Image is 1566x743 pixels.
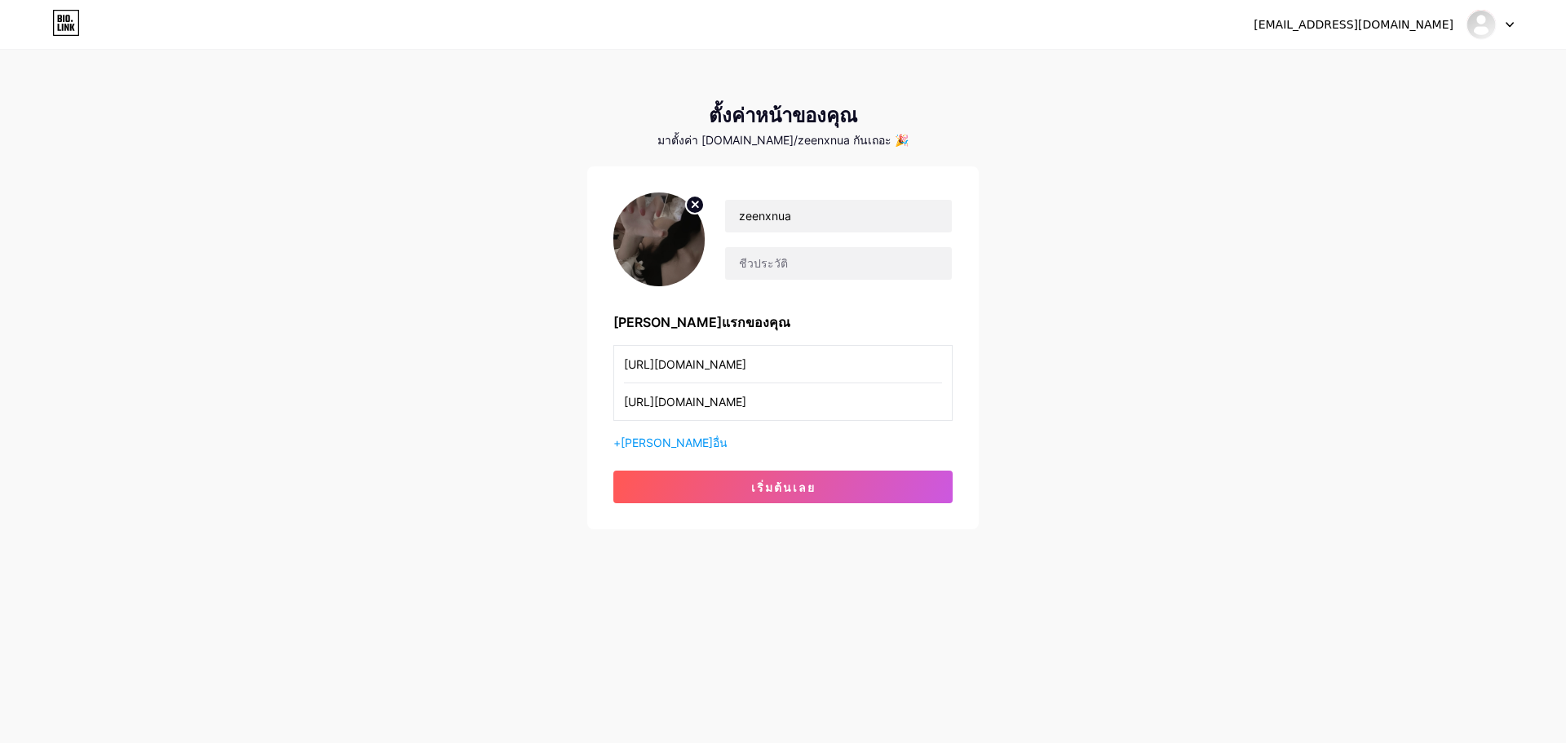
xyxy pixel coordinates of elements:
font: เริ่มต้นเลย [751,480,816,494]
font: ตั้งค่าหน้าของคุณ [709,104,857,127]
input: URL (https://instagram.com/ชื่อของคุณ) [624,383,942,420]
input: ชีวประวัติ [725,247,952,280]
font: + [613,436,621,449]
button: เริ่มต้นเลย [613,471,953,503]
input: ชื่อของคุณ [725,200,952,232]
font: [EMAIL_ADDRESS][DOMAIN_NAME] [1254,18,1453,31]
input: ชื่อลิงค์ (Instagram ของฉัน) [624,346,942,383]
img: ซีนนัว [1466,9,1497,40]
font: มาตั้งค่า [DOMAIN_NAME]/zeenxnua กันเถอะ 🎉 [657,133,909,147]
img: profile pic [613,192,705,286]
font: [PERSON_NAME]แรกของคุณ [613,314,790,330]
font: [PERSON_NAME]อื่น [621,436,728,449]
